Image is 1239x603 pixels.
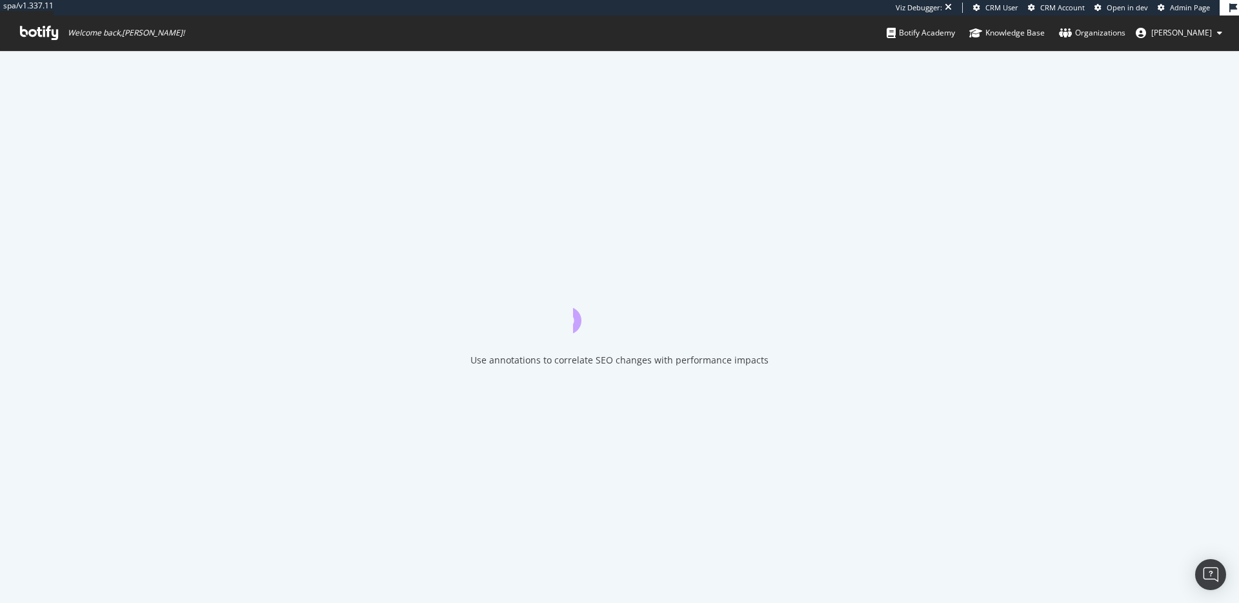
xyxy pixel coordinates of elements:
[1028,3,1085,13] a: CRM Account
[1040,3,1085,12] span: CRM Account
[1059,26,1125,39] div: Organizations
[1059,15,1125,50] a: Organizations
[969,15,1045,50] a: Knowledge Base
[1195,559,1226,590] div: Open Intercom Messenger
[887,26,955,39] div: Botify Academy
[887,15,955,50] a: Botify Academy
[896,3,942,13] div: Viz Debugger:
[1107,3,1148,12] span: Open in dev
[969,26,1045,39] div: Knowledge Base
[470,354,769,367] div: Use annotations to correlate SEO changes with performance impacts
[973,3,1018,13] a: CRM User
[985,3,1018,12] span: CRM User
[1151,27,1212,38] span: eric
[1094,3,1148,13] a: Open in dev
[573,287,666,333] div: animation
[1170,3,1210,12] span: Admin Page
[1158,3,1210,13] a: Admin Page
[1125,23,1233,43] button: [PERSON_NAME]
[68,28,185,38] span: Welcome back, [PERSON_NAME] !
